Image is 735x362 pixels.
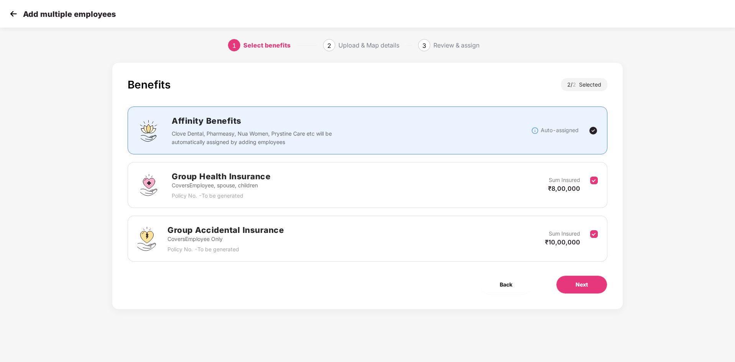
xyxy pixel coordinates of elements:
[549,176,580,184] p: Sum Insured
[137,227,156,251] img: svg+xml;base64,PHN2ZyB4bWxucz0iaHR0cDovL3d3dy53My5vcmcvMjAwMC9zdmciIHdpZHRoPSI0OS4zMjEiIGhlaWdodD...
[561,78,607,91] div: 2 / Selected
[128,78,171,91] div: Benefits
[481,275,532,294] button: Back
[137,119,160,142] img: svg+xml;base64,PHN2ZyBpZD0iQWZmaW5pdHlfQmVuZWZpdHMiIGRhdGEtbmFtZT0iQWZmaW5pdHkgQmVuZWZpdHMiIHhtbG...
[573,81,579,88] span: 2
[23,10,116,19] p: Add multiple employees
[589,126,598,135] img: svg+xml;base64,PHN2ZyBpZD0iVGljay0yNHgyNCIgeG1sbnM9Imh0dHA6Ly93d3cudzMub3JnLzIwMDAvc3ZnIiB3aWR0aD...
[243,39,290,51] div: Select benefits
[576,280,588,289] span: Next
[172,170,271,183] h2: Group Health Insurance
[433,39,479,51] div: Review & assign
[167,235,284,243] p: Covers Employee Only
[545,238,580,246] span: ₹10,00,000
[327,42,331,49] span: 2
[500,280,512,289] span: Back
[548,185,580,192] span: ₹8,00,000
[172,115,447,127] h2: Affinity Benefits
[167,224,284,236] h2: Group Accidental Insurance
[338,39,399,51] div: Upload & Map details
[232,42,236,49] span: 1
[556,275,607,294] button: Next
[422,42,426,49] span: 3
[531,127,539,134] img: svg+xml;base64,PHN2ZyBpZD0iSW5mb18tXzMyeDMyIiBkYXRhLW5hbWU9IkluZm8gLSAzMngzMiIgeG1sbnM9Imh0dHA6Ly...
[541,126,579,134] p: Auto-assigned
[172,192,271,200] p: Policy No. - To be generated
[167,245,284,254] p: Policy No. - To be generated
[8,8,19,20] img: svg+xml;base64,PHN2ZyB4bWxucz0iaHR0cDovL3d3dy53My5vcmcvMjAwMC9zdmciIHdpZHRoPSIzMCIgaGVpZ2h0PSIzMC...
[172,181,271,190] p: Covers Employee, spouse, children
[549,229,580,238] p: Sum Insured
[172,129,337,146] p: Clove Dental, Pharmeasy, Nua Women, Prystine Care etc will be automatically assigned by adding em...
[137,174,160,197] img: svg+xml;base64,PHN2ZyBpZD0iR3JvdXBfSGVhbHRoX0luc3VyYW5jZSIgZGF0YS1uYW1lPSJHcm91cCBIZWFsdGggSW5zdX...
